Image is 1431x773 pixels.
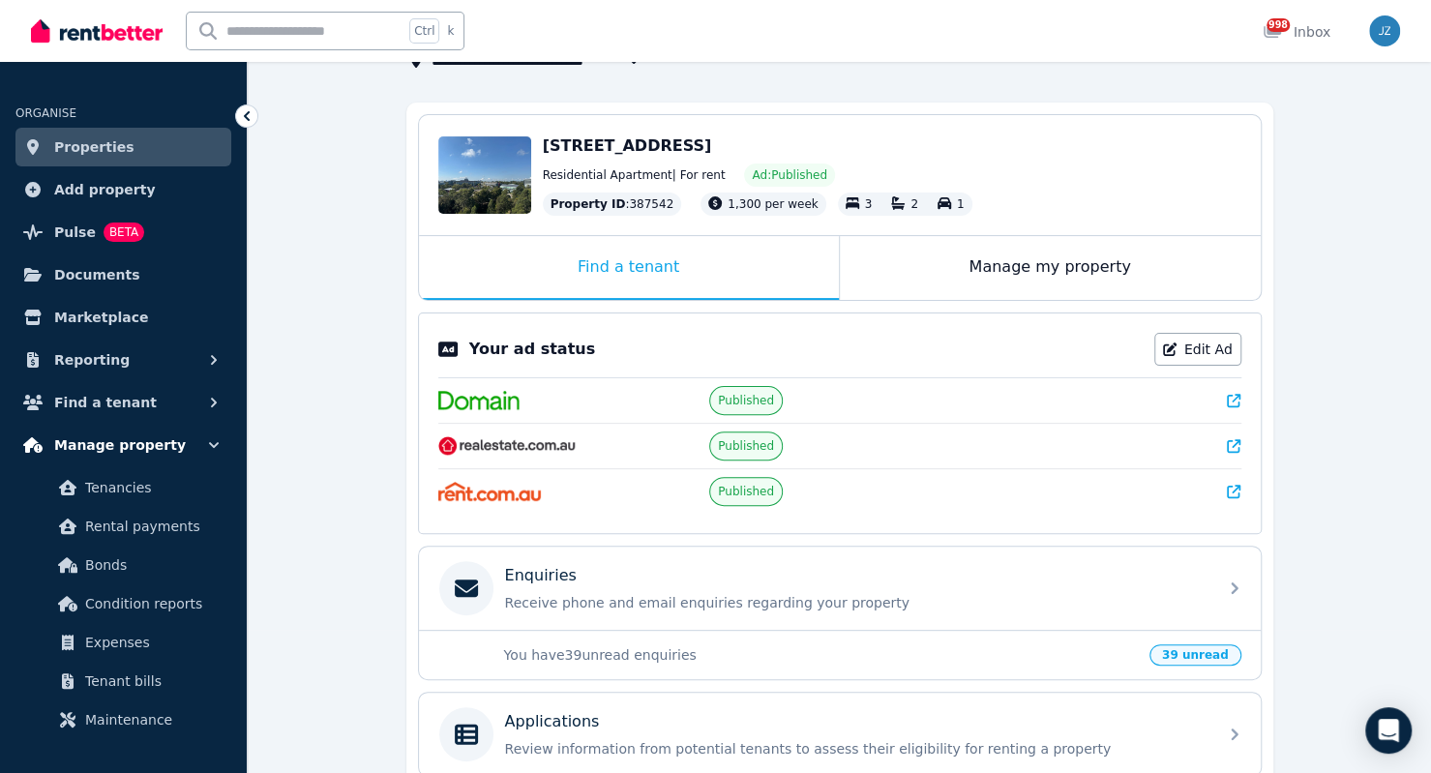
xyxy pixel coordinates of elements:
[15,106,76,120] span: ORGANISE
[957,197,965,211] span: 1
[409,18,439,44] span: Ctrl
[718,438,774,454] span: Published
[85,631,216,654] span: Expenses
[438,436,577,456] img: RealEstate.com.au
[85,669,216,693] span: Tenant bills
[23,546,224,584] a: Bonds
[23,700,224,739] a: Maintenance
[543,193,682,216] div: : 387542
[551,196,626,212] span: Property ID
[104,223,144,242] span: BETA
[54,348,130,372] span: Reporting
[1369,15,1400,46] img: Jing Zhao
[1149,644,1241,666] span: 39 unread
[15,426,231,464] button: Manage property
[505,710,600,733] p: Applications
[419,236,839,300] div: Find a tenant
[23,662,224,700] a: Tenant bills
[1263,22,1330,42] div: Inbox
[543,136,712,155] span: [STREET_ADDRESS]
[504,645,1138,665] p: You have 39 unread enquiries
[54,306,148,329] span: Marketplace
[505,739,1206,758] p: Review information from potential tenants to assess their eligibility for renting a property
[15,213,231,252] a: PulseBETA
[23,507,224,546] a: Rental payments
[419,547,1261,630] a: EnquiriesReceive phone and email enquiries regarding your property
[23,468,224,507] a: Tenancies
[438,391,520,410] img: Domain.com.au
[728,197,818,211] span: 1,300 per week
[85,708,216,731] span: Maintenance
[718,393,774,408] span: Published
[15,255,231,294] a: Documents
[23,584,224,623] a: Condition reports
[910,197,918,211] span: 2
[54,391,157,414] span: Find a tenant
[505,593,1206,612] p: Receive phone and email enquiries regarding your property
[15,170,231,209] a: Add property
[752,167,826,183] span: Ad: Published
[1267,18,1290,32] span: 998
[543,167,726,183] span: Residential Apartment | For rent
[54,221,96,244] span: Pulse
[85,592,216,615] span: Condition reports
[54,263,140,286] span: Documents
[54,433,186,457] span: Manage property
[15,128,231,166] a: Properties
[718,484,774,499] span: Published
[15,298,231,337] a: Marketplace
[469,338,595,361] p: Your ad status
[85,515,216,538] span: Rental payments
[54,178,156,201] span: Add property
[54,135,134,159] span: Properties
[85,476,216,499] span: Tenancies
[31,16,163,45] img: RentBetter
[865,197,873,211] span: 3
[505,564,577,587] p: Enquiries
[15,383,231,422] button: Find a tenant
[447,23,454,39] span: k
[85,553,216,577] span: Bonds
[23,623,224,662] a: Expenses
[438,482,542,501] img: Rent.com.au
[1365,707,1412,754] div: Open Intercom Messenger
[1154,333,1241,366] a: Edit Ad
[840,236,1261,300] div: Manage my property
[15,341,231,379] button: Reporting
